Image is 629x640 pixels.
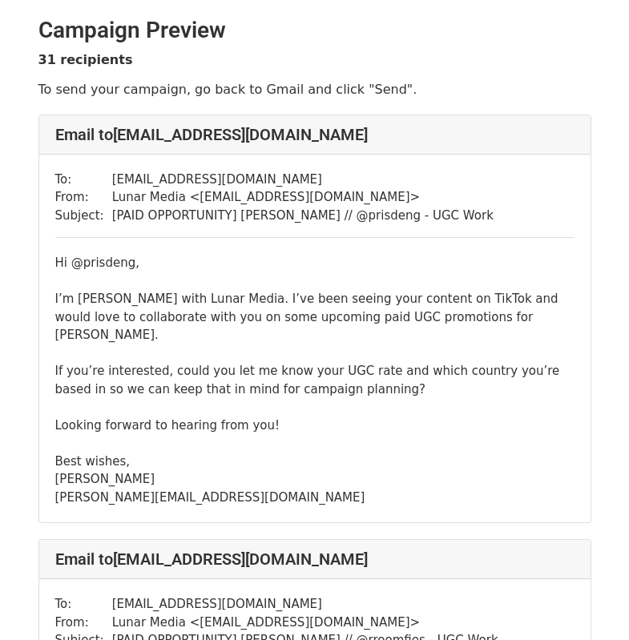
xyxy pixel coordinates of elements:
strong: 31 recipients [38,52,133,67]
td: Lunar Media < [EMAIL_ADDRESS][DOMAIN_NAME] > [112,188,494,207]
td: Lunar Media < [EMAIL_ADDRESS][DOMAIN_NAME] > [112,614,498,632]
div: Hi @prisdeng, I’m [PERSON_NAME] with Lunar Media. I’ve been seeing your content on TikTok and wou... [55,254,575,506]
td: [PAID OPPORTUNITY] [PERSON_NAME] // @prisdeng - UGC Work [112,207,494,225]
td: To: [55,595,112,614]
td: [EMAIL_ADDRESS][DOMAIN_NAME] [112,595,498,614]
h2: Campaign Preview [38,17,591,44]
td: From: [55,614,112,632]
td: Subject: [55,207,112,225]
td: From: [55,188,112,207]
td: To: [55,171,112,189]
h4: Email to [EMAIL_ADDRESS][DOMAIN_NAME] [55,125,575,144]
p: To send your campaign, go back to Gmail and click "Send". [38,81,591,98]
h4: Email to [EMAIL_ADDRESS][DOMAIN_NAME] [55,549,575,569]
td: [EMAIL_ADDRESS][DOMAIN_NAME] [112,171,494,189]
